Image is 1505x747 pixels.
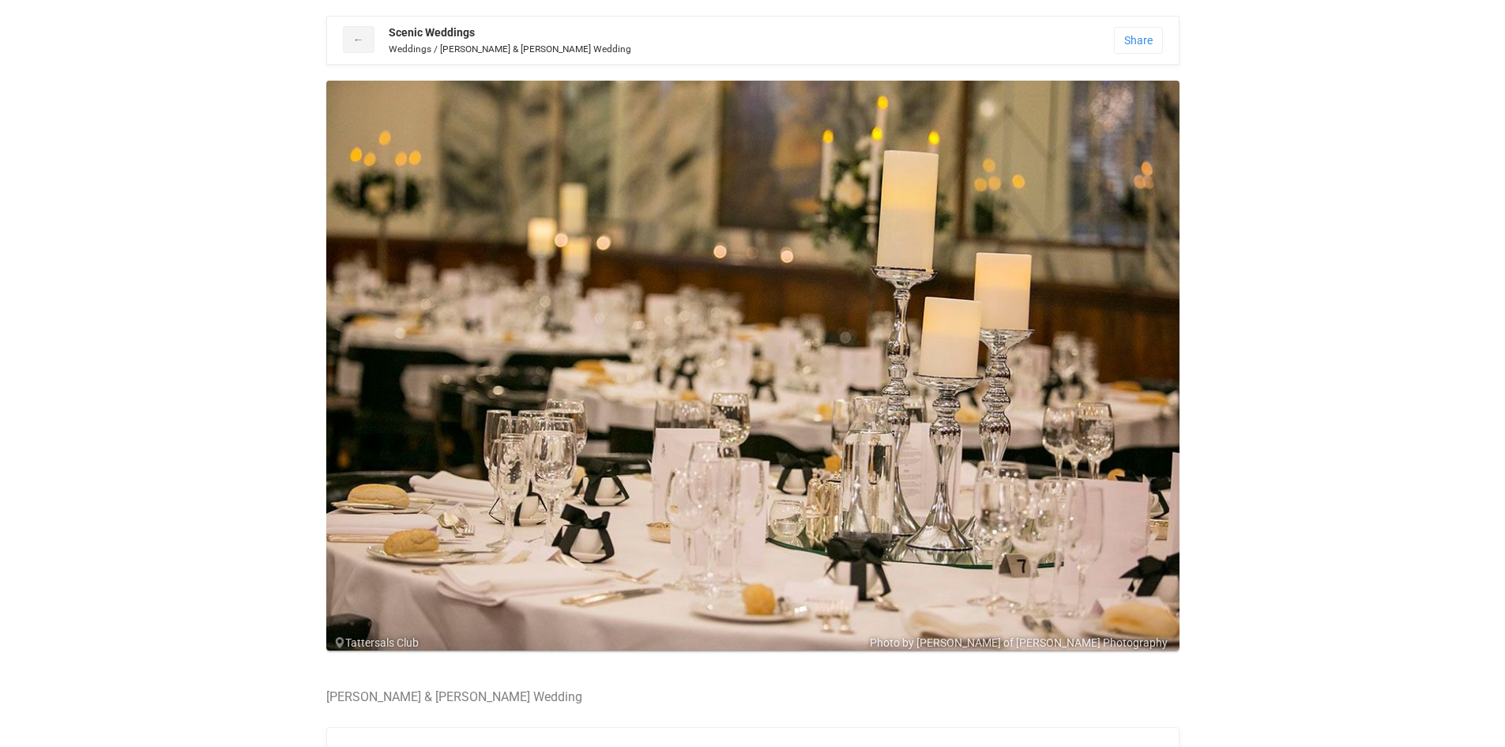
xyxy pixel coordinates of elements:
[326,690,1180,704] h4: [PERSON_NAME] & [PERSON_NAME] Wedding
[334,635,1187,651] div: Tattersals Club
[1114,27,1163,54] a: Share
[389,43,631,55] small: Weddings / [PERSON_NAME] & [PERSON_NAME] Wedding
[343,26,374,53] a: ←
[389,26,475,39] strong: Scenic Weddings
[326,81,1180,651] img: 1294.jpeg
